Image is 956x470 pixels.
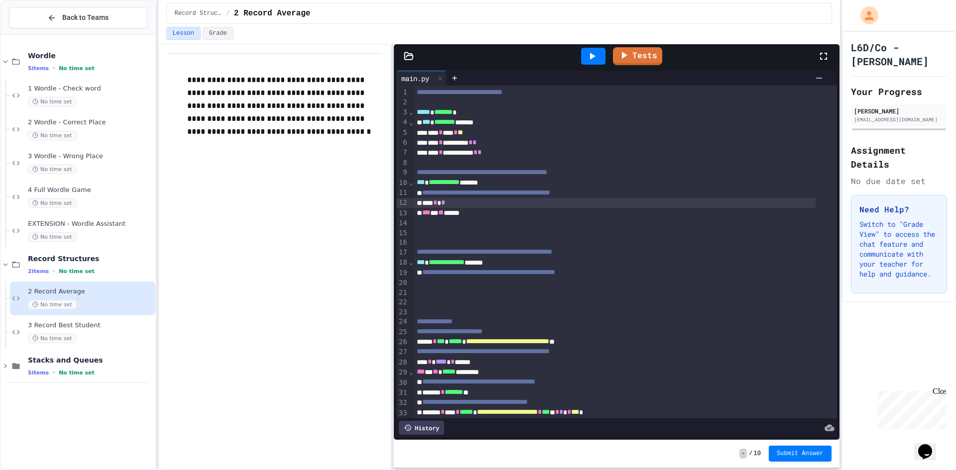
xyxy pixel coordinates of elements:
[53,267,55,275] span: •
[28,254,153,263] span: Record Structures
[28,85,153,93] span: 1 Wordle - Check word
[769,446,832,462] button: Submit Answer
[59,268,95,275] span: No time set
[396,378,409,388] div: 30
[396,71,447,86] div: main.py
[28,321,153,330] span: 3 Record Best Student
[396,178,409,188] div: 10
[28,334,77,343] span: No time set
[396,128,409,138] div: 5
[777,450,824,458] span: Submit Answer
[396,258,409,268] div: 18
[396,408,409,418] div: 33
[873,387,946,429] iframe: chat widget
[175,9,223,17] span: Record Structures
[396,73,434,84] div: main.py
[613,47,662,65] a: Tests
[62,12,109,23] span: Back to Teams
[854,116,944,123] div: [EMAIL_ADDRESS][DOMAIN_NAME]
[396,208,409,218] div: 13
[396,148,409,158] div: 7
[396,368,409,377] div: 29
[749,450,752,458] span: /
[851,40,947,68] h1: L6D/Co - [PERSON_NAME]
[854,106,944,115] div: [PERSON_NAME]
[28,268,49,275] span: 2 items
[396,398,409,408] div: 32
[396,418,409,428] div: 34
[851,175,947,187] div: No due date set
[396,107,409,117] div: 3
[203,27,234,40] button: Grade
[396,218,409,228] div: 14
[396,268,409,278] div: 19
[396,97,409,107] div: 2
[396,337,409,347] div: 26
[28,287,153,296] span: 2 Record Average
[396,117,409,127] div: 4
[28,65,49,72] span: 5 items
[859,219,939,279] p: Switch to "Grade View" to access the chat feature and communicate with your teacher for help and ...
[396,317,409,327] div: 24
[409,368,414,376] span: Fold line
[851,85,947,98] h2: Your Progress
[851,143,947,171] h2: Assignment Details
[396,198,409,208] div: 12
[28,118,153,127] span: 2 Wordle - Correct Place
[28,370,49,376] span: 5 items
[396,327,409,337] div: 25
[53,369,55,376] span: •
[9,7,147,28] button: Back to Teams
[396,307,409,317] div: 23
[28,131,77,140] span: No time set
[28,356,153,365] span: Stacks and Queues
[409,258,414,266] span: Fold line
[28,198,77,208] span: No time set
[59,370,95,376] span: No time set
[396,158,409,168] div: 8
[409,118,414,126] span: Fold line
[754,450,761,458] span: 10
[399,421,444,435] div: History
[28,186,153,194] span: 4 Full Wordle Game
[739,449,747,459] span: -
[53,64,55,72] span: •
[396,288,409,298] div: 21
[396,138,409,148] div: 6
[227,9,230,17] span: /
[28,51,153,60] span: Wordle
[59,65,95,72] span: No time set
[28,232,77,242] span: No time set
[409,179,414,187] span: Fold line
[396,347,409,357] div: 27
[28,220,153,228] span: EXTENSION - Wordle Assistant
[396,88,409,97] div: 1
[859,203,939,215] h3: Need Help?
[396,228,409,238] div: 15
[28,165,77,174] span: No time set
[396,188,409,198] div: 11
[396,297,409,307] div: 22
[28,152,153,161] span: 3 Wordle - Wrong Place
[28,300,77,309] span: No time set
[234,7,311,19] span: 2 Record Average
[396,168,409,178] div: 9
[396,278,409,288] div: 20
[28,97,77,106] span: No time set
[396,388,409,398] div: 31
[396,238,409,248] div: 16
[4,4,69,63] div: Chat with us now!Close
[166,27,201,40] button: Lesson
[396,248,409,258] div: 17
[914,430,946,460] iframe: chat widget
[409,108,414,116] span: Fold line
[850,4,881,27] div: My Account
[396,358,409,368] div: 28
